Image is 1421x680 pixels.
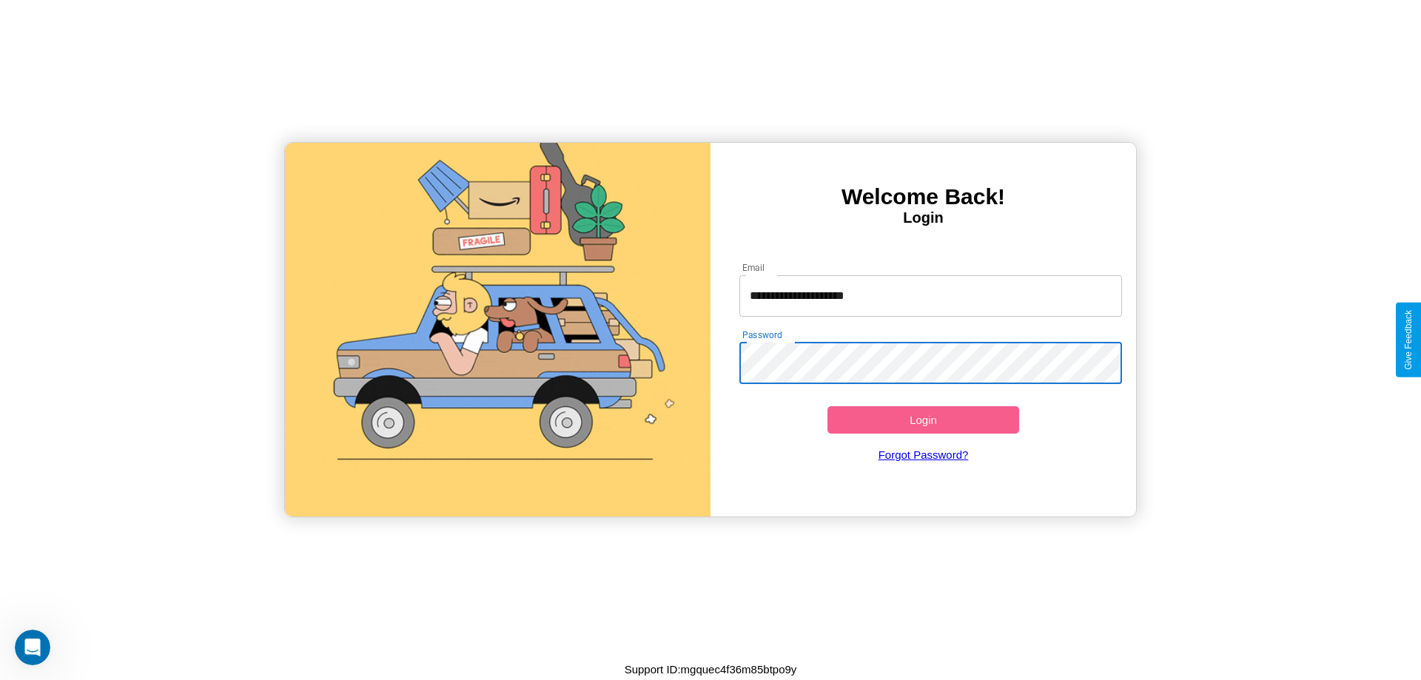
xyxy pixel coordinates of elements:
[285,143,710,516] img: gif
[15,630,50,665] iframe: Intercom live chat
[710,184,1136,209] h3: Welcome Back!
[742,261,765,274] label: Email
[710,209,1136,226] h4: Login
[742,329,782,341] label: Password
[732,434,1115,476] a: Forgot Password?
[625,659,797,679] p: Support ID: mgquec4f36m85btpo9y
[1403,310,1414,370] div: Give Feedback
[827,406,1019,434] button: Login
